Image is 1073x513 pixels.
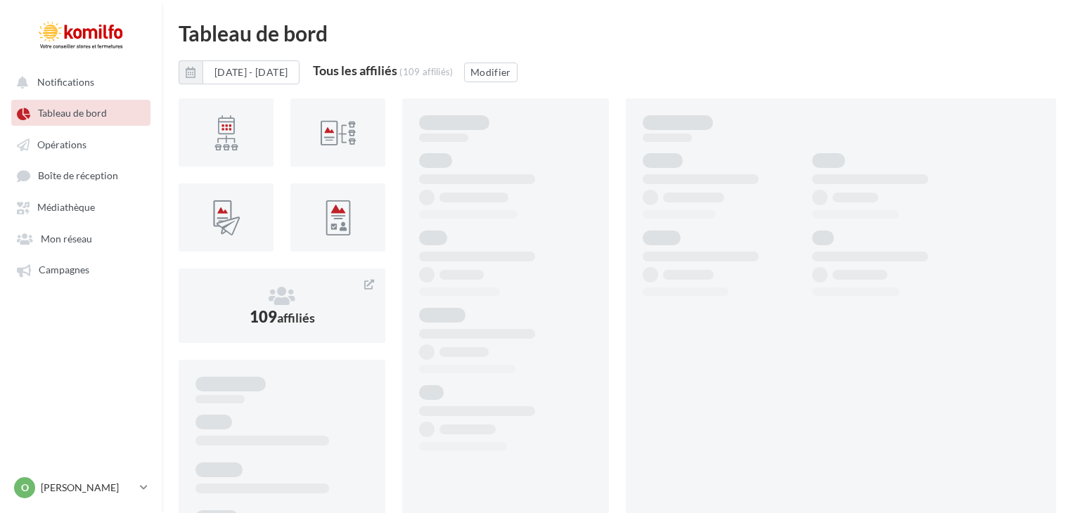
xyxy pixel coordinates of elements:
button: [DATE] - [DATE] [179,60,300,84]
a: Campagnes [8,256,153,282]
span: O [21,481,29,495]
span: Opérations [37,138,86,150]
p: [PERSON_NAME] [41,481,134,495]
a: Médiathèque [8,194,153,219]
div: Tous les affiliés [313,64,397,77]
a: Tableau de bord [8,100,153,125]
button: Modifier [464,63,518,82]
a: Mon réseau [8,226,153,251]
span: Notifications [37,76,94,88]
span: Campagnes [39,264,89,276]
span: 109 [250,307,315,326]
span: Mon réseau [41,233,92,245]
span: Boîte de réception [38,170,118,182]
div: Tableau de bord [179,22,1056,44]
a: Boîte de réception [8,162,153,188]
span: Tableau de bord [38,108,107,119]
button: Notifications [8,69,148,94]
a: O [PERSON_NAME] [11,474,150,501]
span: Médiathèque [37,202,95,214]
span: affiliés [277,310,315,325]
button: [DATE] - [DATE] [203,60,300,84]
a: Opérations [8,131,153,157]
div: (109 affiliés) [399,66,454,77]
